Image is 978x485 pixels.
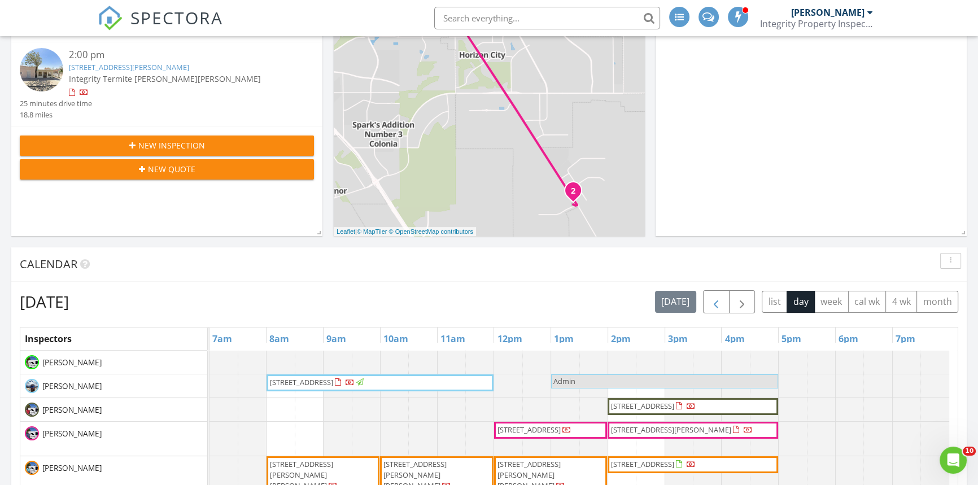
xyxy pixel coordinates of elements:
a: 7am [209,330,235,348]
div: 2:00 pm [69,48,290,62]
span: [STREET_ADDRESS] [611,401,674,411]
button: Next day [729,290,756,313]
a: © MapTiler [357,228,387,235]
span: [STREET_ADDRESS] [270,377,333,387]
div: 25 minutes drive time [20,98,92,109]
a: 4pm [722,330,747,348]
span: [STREET_ADDRESS] [611,459,674,469]
a: 3pm [665,330,691,348]
span: [STREET_ADDRESS][PERSON_NAME] [611,425,731,435]
a: © OpenStreetMap contributors [389,228,473,235]
button: day [787,291,815,313]
span: [STREET_ADDRESS] [497,425,561,435]
a: 9am [324,330,349,348]
span: [PERSON_NAME] [40,357,104,368]
img: dsc_0549.jpg [25,355,39,369]
i: 2 [571,187,575,195]
a: 2pm [608,330,634,348]
div: [PERSON_NAME] [791,7,865,18]
span: New Quote [148,163,195,175]
button: week [814,291,849,313]
a: 8am [267,330,292,348]
button: Previous day [703,290,730,313]
button: cal wk [848,291,887,313]
div: | [334,227,476,237]
span: 10 [963,447,976,456]
span: [PERSON_NAME] [198,73,261,84]
button: month [916,291,958,313]
iframe: Intercom live chat [940,447,967,474]
span: [PERSON_NAME] [40,462,104,474]
a: 7pm [893,330,918,348]
button: New Quote [20,159,314,180]
a: SPECTORA [98,15,223,39]
img: streetview [20,48,63,91]
h2: [DATE] [20,290,69,313]
a: 12pm [494,330,525,348]
img: ae85b62e3b0b48b18ab3712479a278d8.jpeg [25,379,39,393]
span: [PERSON_NAME] [40,404,104,416]
button: 4 wk [885,291,917,313]
a: [STREET_ADDRESS][PERSON_NAME] [69,62,189,72]
a: Leaflet [337,228,355,235]
button: [DATE] [655,291,696,313]
button: New Inspection [20,136,314,156]
img: dsc_0558.jpg [25,403,39,417]
a: 6pm [836,330,861,348]
input: Search everything... [434,7,660,29]
a: 10am [381,330,411,348]
a: 2:00 pm [STREET_ADDRESS][PERSON_NAME] Integrity Termite [PERSON_NAME][PERSON_NAME] 25 minutes dri... [20,48,314,120]
span: Integrity Termite [PERSON_NAME] [69,73,198,84]
span: Inspectors [25,333,72,345]
button: list [762,291,787,313]
span: [PERSON_NAME] [40,381,104,392]
img: dsc_0555.jpg [25,426,39,440]
a: 1pm [551,330,577,348]
span: Calendar [20,256,77,272]
span: Admin [553,376,575,386]
img: dsc_0562.jpg [25,461,39,475]
span: New Inspection [138,139,205,151]
div: 14661 Holly Blue Ave., Horizon City, TX 79928 [573,190,580,197]
span: SPECTORA [130,6,223,29]
a: 5pm [779,330,804,348]
div: Integrity Property Inspections [760,18,873,29]
span: [PERSON_NAME] [40,428,104,439]
div: 18.8 miles [20,110,92,120]
img: The Best Home Inspection Software - Spectora [98,6,123,30]
a: 11am [438,330,468,348]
